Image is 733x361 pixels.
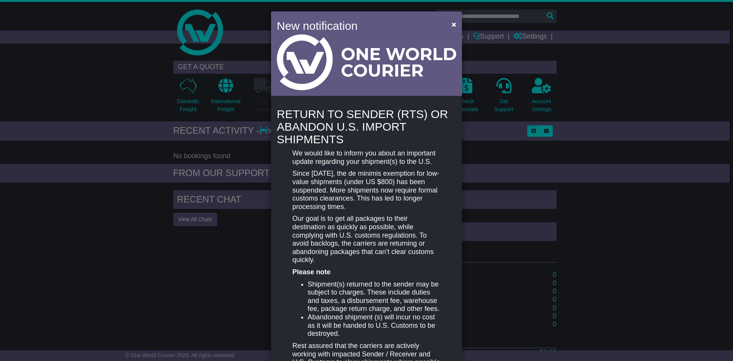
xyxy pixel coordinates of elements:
[452,20,456,29] span: ×
[292,268,331,276] strong: Please note
[292,215,441,264] p: Our goal is to get all packages to their destination as quickly as possible, while complying with...
[292,170,441,211] p: Since [DATE], the de minimis exemption for low-value shipments (under US $800) has been suspended...
[277,34,456,90] img: Light
[292,149,441,166] p: We would like to inform you about an important update regarding your shipment(s) to the U.S.
[448,16,460,32] button: Close
[277,17,441,34] h4: New notification
[277,108,456,146] h4: RETURN TO SENDER (RTS) OR ABANDON U.S. IMPORT SHIPMENTS
[308,280,441,313] li: Shipment(s) returned to the sender may be subject to charges. These include duties and taxes, a d...
[308,313,441,338] li: Abandoned shipment (s) will incur no cost as it will be handed to U.S. Customs to be destroyed.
